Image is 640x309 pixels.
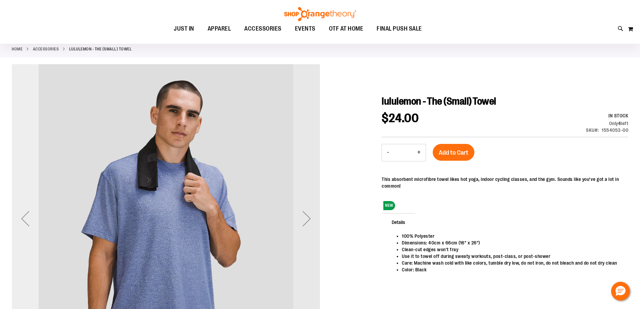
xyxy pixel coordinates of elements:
li: Clean-cut edges won't fray [402,246,622,253]
img: Shop Orangetheory [283,7,357,21]
a: JUST IN [167,21,201,37]
div: Only 4 left [586,120,628,127]
li: Use it to towel off during sweaty workouts, post-class, or post-shower [402,253,622,260]
span: lululemon - The (Small) Towel [382,95,496,107]
strong: 4 [618,121,621,126]
span: JUST IN [174,21,194,36]
a: ACCESSORIES [238,21,288,36]
input: Product quantity [394,145,412,161]
span: FINAL PUSH SALE [377,21,422,36]
a: EVENTS [288,21,322,37]
strong: SKU [586,127,599,133]
button: Add to Cart [433,144,474,161]
button: Decrease product quantity [382,144,394,161]
a: APPAREL [201,21,238,37]
li: Color: Black [402,266,622,273]
li: Care: Machine wash cold with like colors, tumble dry low, do not iron, do not bleach and do not d... [402,260,622,266]
span: In stock [608,113,628,118]
a: Home [12,46,23,52]
span: Details [382,213,415,231]
strong: lululemon - The (Small) Towel [69,46,132,52]
button: Increase product quantity [412,144,426,161]
li: 100% Polyester [402,233,622,239]
a: FINAL PUSH SALE [370,21,429,37]
span: NEW [383,201,395,210]
span: OTF AT HOME [329,21,364,36]
a: OTF AT HOME [322,21,370,37]
div: This absorbent microfibre towel likes hot yoga, indoor cycling classes, and the gym. Sounds like ... [382,176,628,189]
span: ACCESSORIES [244,21,282,36]
span: APPAREL [208,21,231,36]
span: Add to Cart [439,149,468,156]
span: EVENTS [295,21,315,36]
li: Dimensions: 40cm x 66cm (16" x 26") [402,239,622,246]
button: Hello, have a question? Let’s chat. [611,282,630,301]
span: $24.00 [382,111,419,125]
div: 1554053-00 [602,127,628,133]
a: ACCESSORIES [33,46,59,52]
div: Availability [586,112,628,119]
